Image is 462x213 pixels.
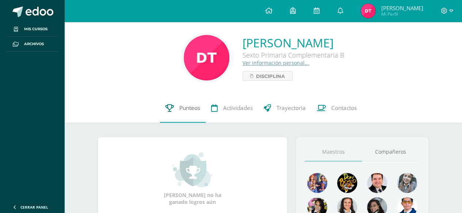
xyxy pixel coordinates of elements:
[243,51,344,59] div: Sexto Primaria Complementaria B
[337,173,357,193] img: 29fc2a48271e3f3676cb2cb292ff2552.png
[311,94,362,123] a: Contactos
[307,173,327,193] img: 88256b496371d55dc06d1c3f8a5004f4.png
[184,35,229,80] img: 820c66a9bb8467aace4657047869d0bf.png
[6,22,58,37] a: Mis cursos
[24,41,44,47] span: Archivos
[24,26,47,32] span: Mis cursos
[381,4,423,12] span: [PERSON_NAME]
[156,151,229,205] div: [PERSON_NAME] no ha ganado logros aún
[20,205,48,210] span: Cerrar panel
[331,104,357,112] span: Contactos
[258,94,311,123] a: Trayectoria
[362,143,419,161] a: Compañeros
[256,72,285,80] span: Disciplina
[305,143,362,161] a: Maestros
[243,59,309,66] a: Ver información personal...
[223,104,253,112] span: Actividades
[397,173,417,193] img: 45bd7986b8947ad7e5894cbc9b781108.png
[206,94,258,123] a: Actividades
[6,37,58,52] a: Archivos
[276,104,306,112] span: Trayectoria
[361,4,375,18] img: 71abf2bd482ea5c0124037d671430b91.png
[172,151,212,188] img: achievement_small.png
[381,11,423,17] span: Mi Perfil
[243,35,344,51] a: [PERSON_NAME]
[243,71,293,81] a: Disciplina
[160,94,206,123] a: Punteos
[179,104,200,112] span: Punteos
[367,173,387,193] img: 79570d67cb4e5015f1d97fde0ec62c05.png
